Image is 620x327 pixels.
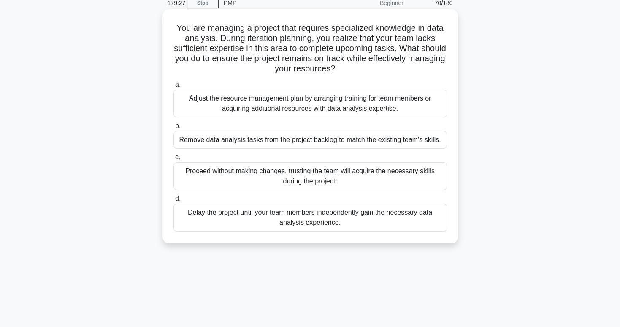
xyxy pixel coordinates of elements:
[173,162,447,190] div: Proceed without making changes, trusting the team will acquire the necessary skills during the pr...
[175,81,181,88] span: a.
[173,23,448,74] h5: You are managing a project that requires specialized knowledge in data analysis. During iteration...
[173,131,447,149] div: Remove data analysis tasks from the project backlog to match the existing team's skills.
[175,153,180,161] span: c.
[173,204,447,232] div: Delay the project until your team members independently gain the necessary data analysis experience.
[173,90,447,117] div: Adjust the resource management plan by arranging training for team members or acquiring additiona...
[175,195,181,202] span: d.
[175,122,181,129] span: b.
